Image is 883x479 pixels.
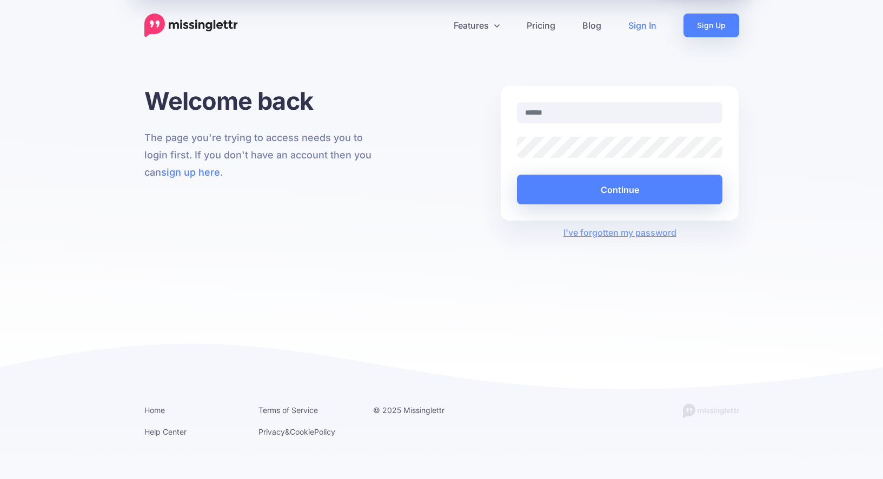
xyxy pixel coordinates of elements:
[144,405,165,415] a: Home
[161,167,220,178] a: sign up here
[683,14,739,37] a: Sign Up
[513,14,569,37] a: Pricing
[440,14,513,37] a: Features
[144,427,187,436] a: Help Center
[615,14,670,37] a: Sign In
[569,14,615,37] a: Blog
[258,405,318,415] a: Terms of Service
[373,403,472,417] li: © 2025 Missinglettr
[144,86,383,116] h1: Welcome back
[563,227,676,238] a: I've forgotten my password
[290,427,314,436] a: Cookie
[144,129,383,181] p: The page you're trying to access needs you to login first. If you don't have an account then you ...
[517,175,723,204] button: Continue
[258,425,357,438] li: & Policy
[258,427,285,436] a: Privacy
